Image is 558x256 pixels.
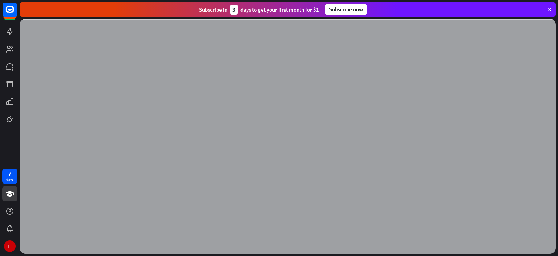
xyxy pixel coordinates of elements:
div: 3 [230,5,238,15]
div: TL [4,240,16,252]
div: Subscribe now [325,4,367,15]
div: Subscribe in days to get your first month for $1 [199,5,319,15]
a: 7 days [2,169,17,184]
div: 7 [8,170,12,177]
div: days [6,177,13,182]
